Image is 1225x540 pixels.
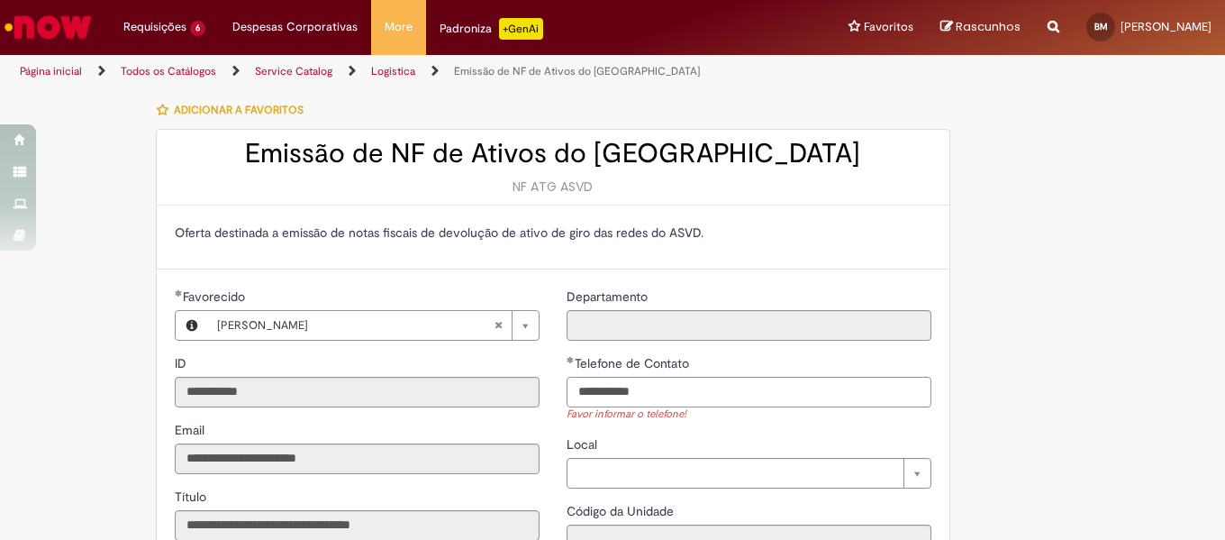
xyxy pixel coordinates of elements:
span: BM [1094,21,1108,32]
label: Somente leitura - ID [175,354,190,372]
span: Despesas Corporativas [232,18,358,36]
div: Padroniza [440,18,543,40]
a: Todos os Catálogos [121,64,216,78]
a: [PERSON_NAME]Limpar campo Favorecido [208,311,539,340]
span: Necessários - Favorecido [183,288,249,305]
abbr: Limpar campo Favorecido [485,311,512,340]
span: Somente leitura - Título [175,489,210,505]
span: Somente leitura - Email [175,422,208,438]
span: More [385,18,413,36]
span: Rascunhos [956,18,1021,35]
button: Favorecido, Visualizar este registro Beatriz Monteiro [176,311,208,340]
a: Página inicial [20,64,82,78]
span: 6 [190,21,205,36]
span: [PERSON_NAME] [217,311,494,340]
span: Local [567,436,601,453]
button: Adicionar a Favoritos [156,91,313,129]
img: ServiceNow [2,9,95,45]
input: Telefone de Contato [567,377,931,407]
span: Somente leitura - ID [175,355,190,371]
label: Somente leitura - Departamento [567,288,651,306]
input: Departamento [567,310,931,341]
span: Requisições [123,18,186,36]
div: NF ATG ASVD [175,178,931,196]
ul: Trilhas de página [14,55,803,88]
p: +GenAi [499,18,543,40]
p: Oferta destinada a emissão de notas fiscais de devolução de ativo de giro das redes do ASVD. [175,224,931,242]
a: Rascunhos [940,19,1021,36]
span: Obrigatório Preenchido [567,356,575,363]
span: Obrigatório Preenchido [175,289,183,297]
span: Adicionar a Favoritos [174,103,304,117]
a: Emissão de NF de Ativos do [GEOGRAPHIC_DATA] [454,64,700,78]
label: Somente leitura - Email [175,421,208,439]
a: Service Catalog [255,64,332,78]
span: Somente leitura - Código da Unidade [567,503,677,519]
input: Email [175,444,540,474]
div: Favor informar o telefone! [567,407,931,423]
span: Favoritos [864,18,913,36]
a: Limpar campo Local [567,458,931,489]
label: Somente leitura - Código da Unidade [567,502,677,520]
input: ID [175,377,540,407]
h2: Emissão de NF de Ativos do [GEOGRAPHIC_DATA] [175,139,931,169]
span: [PERSON_NAME] [1121,19,1211,34]
label: Somente leitura - Título [175,488,210,506]
span: Telefone de Contato [575,355,693,371]
span: Somente leitura - Departamento [567,288,651,305]
a: Logistica [371,64,415,78]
